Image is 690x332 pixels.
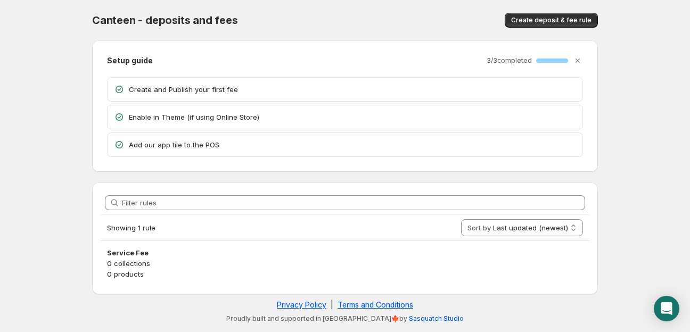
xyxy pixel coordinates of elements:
span: Showing 1 rule [107,223,155,232]
h2: Setup guide [107,55,153,66]
span: Canteen - deposits and fees [92,14,238,27]
a: Sasquatch Studio [409,314,464,322]
p: Proudly built and supported in [GEOGRAPHIC_DATA]🍁by [97,314,593,323]
p: 0 collections [107,258,583,269]
p: 3 / 3 completed [487,56,532,65]
span: | [331,300,333,309]
p: 0 products [107,269,583,279]
p: Create and Publish your first fee [129,84,576,95]
div: Open Intercom Messenger [654,296,679,321]
input: Filter rules [122,195,585,210]
h3: Service Fee [107,247,583,258]
span: Create deposit & fee rule [511,16,592,24]
p: Add our app tile to the POS [129,139,576,150]
a: Terms and Conditions [338,300,413,309]
p: Enable in Theme (if using Online Store) [129,112,576,122]
button: Create deposit & fee rule [505,13,598,28]
a: Privacy Policy [277,300,326,309]
button: Dismiss setup guide [570,53,585,68]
